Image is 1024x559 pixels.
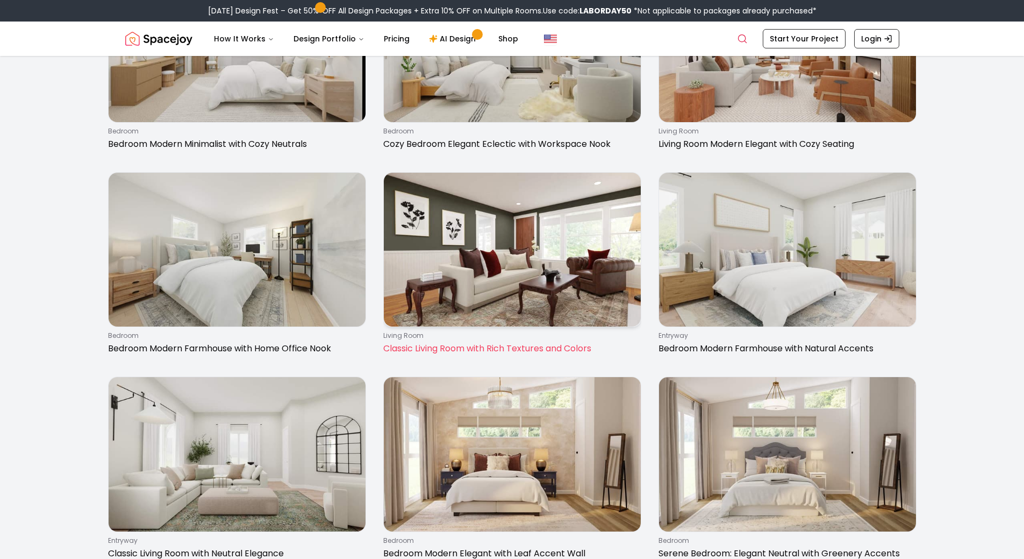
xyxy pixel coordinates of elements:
[108,138,362,151] p: Bedroom Modern Minimalist with Cozy Neutrals
[108,127,362,136] p: bedroom
[108,331,362,340] p: bedroom
[383,536,637,545] p: bedroom
[658,342,912,355] p: Bedroom Modern Farmhouse with Natural Accents
[763,29,846,48] a: Start Your Project
[658,536,912,545] p: bedroom
[632,5,817,16] span: *Not applicable to packages already purchased*
[384,377,641,532] img: Bedroom Modern Elegant with Leaf Accent Wall
[205,28,527,49] nav: Main
[125,28,192,49] img: Spacejoy Logo
[108,172,366,360] a: Bedroom Modern Farmhouse with Home Office NookbedroomBedroom Modern Farmhouse with Home Office Nook
[383,138,637,151] p: Cozy Bedroom Elegant Eclectic with Workspace Nook
[109,377,366,532] img: Classic Living Room with Neutral Elegance
[659,173,916,327] img: Bedroom Modern Farmhouse with Natural Accents
[375,28,418,49] a: Pricing
[658,138,912,151] p: Living Room Modern Elegant with Cozy Seating
[383,342,637,355] p: Classic Living Room with Rich Textures and Colors
[125,28,192,49] a: Spacejoy
[384,173,641,327] img: Classic Living Room with Rich Textures and Colors
[383,331,637,340] p: living room
[285,28,373,49] button: Design Portfolio
[579,5,632,16] b: LABORDAY50
[208,5,817,16] div: [DATE] Design Fest – Get 50% OFF All Design Packages + Extra 10% OFF on Multiple Rooms.
[108,536,362,545] p: entryway
[658,331,912,340] p: entryway
[659,377,916,532] img: Serene Bedroom: Elegant Neutral with Greenery Accents
[658,127,912,136] p: living room
[420,28,488,49] a: AI Design
[490,28,527,49] a: Shop
[383,127,637,136] p: bedroom
[109,173,366,327] img: Bedroom Modern Farmhouse with Home Office Nook
[383,172,641,360] a: Classic Living Room with Rich Textures and Colorsliving roomClassic Living Room with Rich Texture...
[544,32,557,45] img: United States
[125,22,899,56] nav: Global
[543,5,632,16] span: Use code:
[658,172,916,360] a: Bedroom Modern Farmhouse with Natural AccentsentrywayBedroom Modern Farmhouse with Natural Accents
[205,28,283,49] button: How It Works
[854,29,899,48] a: Login
[108,342,362,355] p: Bedroom Modern Farmhouse with Home Office Nook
